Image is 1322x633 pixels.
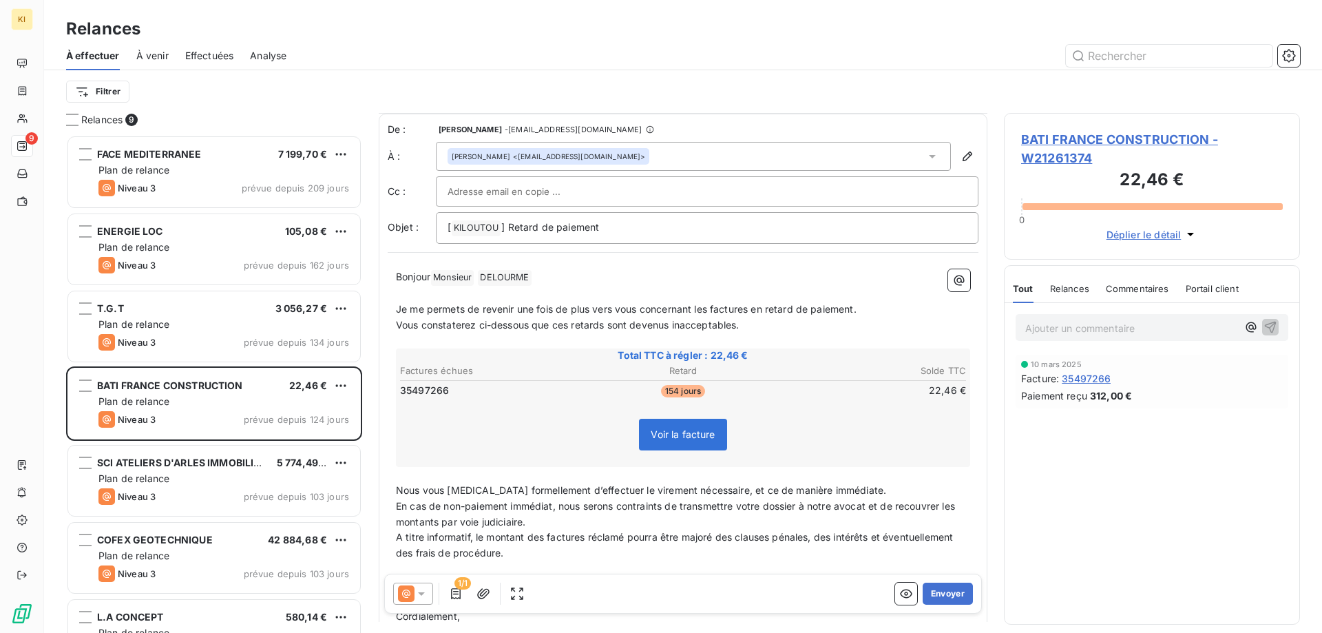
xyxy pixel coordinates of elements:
span: BATI FRANCE CONSTRUCTION [97,380,243,391]
span: Objet : [388,221,419,233]
span: Plan de relance [98,164,169,176]
a: 9 [11,135,32,157]
span: Relances [1050,283,1089,294]
span: Plan de relance [98,395,169,407]
span: Niveau 3 [118,568,156,579]
span: A titre informatif, le montant des factures réclamé pourra être majoré des clauses pénales, des i... [396,531,956,559]
span: Plan de relance [98,318,169,330]
span: 35497266 [1062,371,1111,386]
span: 1/1 [454,577,471,590]
span: Paiement reçu [1021,388,1087,403]
span: 10 mars 2025 [1031,360,1082,369]
span: prévue depuis 103 jours [244,491,349,502]
span: FACE MEDITERRANEE [97,148,202,160]
img: Logo LeanPay [11,603,33,625]
span: Niveau 3 [118,491,156,502]
span: 9 [125,114,138,126]
span: COFEX GEOTECHNIQUE [97,534,213,546]
span: Bonjour [396,271,430,282]
span: prévue depuis 209 jours [242,183,349,194]
span: Plan de relance [98,241,169,253]
td: 22,46 € [779,383,967,398]
button: Envoyer [923,583,973,605]
button: Filtrer [66,81,129,103]
span: KILOUTOU [452,220,501,236]
span: 105,08 € [285,225,327,237]
input: Adresse email en copie ... [448,181,596,202]
span: prévue depuis 134 jours [244,337,349,348]
span: Facture : [1021,371,1059,386]
span: ] Retard de paiement [501,221,599,233]
span: Commentaires [1106,283,1169,294]
span: Vous constaterez ci-dessous que ces retards sont devenus inacceptables. [396,319,739,331]
span: À effectuer [66,49,120,63]
input: Rechercher [1066,45,1272,67]
button: Déplier le détail [1102,227,1202,242]
span: Monsieur [431,270,474,286]
span: 9 [25,132,38,145]
span: [ [448,221,451,233]
span: 35497266 [400,384,449,397]
span: 5 774,49 € [277,457,328,468]
span: Portail client [1186,283,1239,294]
span: Effectuées [185,49,234,63]
h3: Relances [66,17,140,41]
span: ENERGIE LOC [97,225,163,237]
span: 7 199,70 € [278,148,328,160]
span: [PERSON_NAME] [439,125,502,134]
span: prévue depuis 103 jours [244,568,349,579]
h3: 22,46 € [1021,167,1283,195]
span: 42 884,68 € [268,534,327,546]
span: 3 056,27 € [275,302,328,314]
span: Déplier le détail [1106,227,1182,242]
span: De : [388,123,436,136]
span: prévue depuis 162 jours [244,260,349,271]
span: prévue depuis 124 jours [244,414,349,425]
span: Voir la facture [651,428,715,440]
span: Cordialement, [396,610,460,622]
span: Niveau 3 [118,337,156,348]
th: Factures échues [399,364,587,378]
span: Relances [81,113,123,127]
label: À : [388,149,436,163]
span: 22,46 € [289,380,327,391]
span: BATI FRANCE CONSTRUCTION - W21261374 [1021,130,1283,167]
span: [PERSON_NAME] [452,152,510,161]
span: DELOURME [478,270,531,286]
div: KI [11,8,33,30]
span: Plan de relance [98,473,169,484]
span: 580,14 € [286,611,327,623]
iframe: Intercom live chat [1275,586,1308,619]
label: Cc : [388,185,436,198]
span: L.A CONCEPT [97,611,164,623]
span: Plan de relance [98,550,169,561]
span: Niveau 3 [118,183,156,194]
span: Tout [1013,283,1034,294]
div: grid [66,135,362,633]
span: - [EMAIL_ADDRESS][DOMAIN_NAME] [505,125,642,134]
span: Nous vous [MEDICAL_DATA] formellement d’effectuer le virement nécessaire, et ce de manière immédi... [396,484,886,496]
span: En cas de non-paiement immédiat, nous serons contraints de transmettre votre dossier à notre avoc... [396,500,958,528]
span: Je me permets de revenir une fois de plus vers vous concernant les factures en retard de paiement. [396,303,857,315]
span: Analyse [250,49,286,63]
span: 312,00 € [1090,388,1132,403]
span: 0 [1019,214,1025,225]
span: T.G.T [97,302,124,314]
span: Niveau 3 [118,414,156,425]
span: SCI ATELIERS D'ARLES IMMOBILIER [97,457,266,468]
span: Niveau 3 [118,260,156,271]
span: À venir [136,49,169,63]
th: Retard [589,364,777,378]
span: Total TTC à régler : 22,46 € [398,349,968,362]
th: Solde TTC [779,364,967,378]
span: 154 jours [661,385,705,397]
div: <[EMAIL_ADDRESS][DOMAIN_NAME]> [452,152,645,161]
